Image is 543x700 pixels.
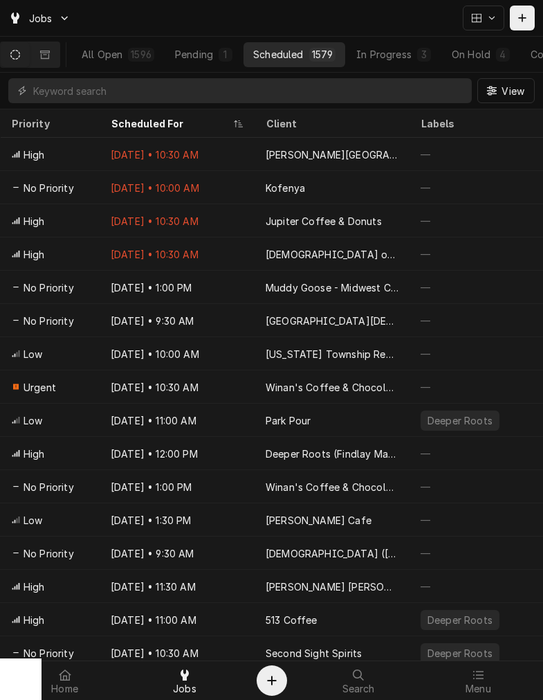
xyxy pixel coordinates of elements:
[111,116,230,131] div: Scheduled For
[24,580,45,594] span: High
[100,271,255,304] div: [DATE] • 1:00 PM
[24,447,45,461] span: High
[100,636,255,670] div: [DATE] • 10:30 AM
[342,683,375,694] span: Search
[266,314,398,328] div: [GEOGRAPHIC_DATA][DEMOGRAPHIC_DATA]
[266,580,398,594] div: [PERSON_NAME] [PERSON_NAME] Lounge
[33,78,465,103] input: Keyword search
[100,404,255,437] div: [DATE] • 11:00 AM
[266,247,398,262] div: [DEMOGRAPHIC_DATA] of [PERSON_NAME][GEOGRAPHIC_DATA]
[100,570,255,603] div: [DATE] • 11:30 AM
[300,664,418,697] a: Search
[266,380,398,395] div: Winan's Coffee & Chocolate ([GEOGRAPHIC_DATA])
[100,337,255,370] div: [DATE] • 10:00 AM
[24,513,42,528] span: Low
[221,47,230,62] div: 1
[266,214,382,228] div: Jupiter Coffee & Donuts
[426,646,494,661] div: Deeper Roots
[24,147,45,162] span: High
[266,546,398,561] div: [DEMOGRAPHIC_DATA] ([GEOGRAPHIC_DATA])
[24,613,45,627] span: High
[24,314,74,328] span: No Priority
[499,84,527,98] span: View
[426,613,494,627] div: Deeper Roots
[266,116,396,131] div: Client
[266,181,305,195] div: Kofenya
[452,47,490,62] div: On Hold
[100,537,255,570] div: [DATE] • 9:30 AM
[51,683,78,694] span: Home
[29,11,53,26] span: Jobs
[266,480,398,494] div: Winan's Coffee & Chocolate (Feedwire Rd)
[100,437,255,470] div: [DATE] • 12:00 PM
[100,603,255,636] div: [DATE] • 11:00 AM
[420,47,428,62] div: 3
[11,116,86,131] div: Priority
[24,646,74,661] span: No Priority
[24,380,56,395] span: Urgent
[266,147,398,162] div: [PERSON_NAME][GEOGRAPHIC_DATA]
[24,214,45,228] span: High
[499,47,507,62] div: 4
[266,513,371,528] div: [PERSON_NAME] Cafe
[312,47,333,62] div: 1579
[131,47,151,62] div: 1596
[100,304,255,337] div: [DATE] • 9:30 AM
[253,47,303,62] div: Scheduled
[24,546,74,561] span: No Priority
[100,204,255,237] div: [DATE] • 10:30 AM
[266,447,398,461] div: Deeper Roots (Findlay Market)
[24,413,42,428] span: Low
[173,683,196,694] span: Jobs
[257,665,287,696] button: Create Object
[466,683,491,694] span: Menu
[125,664,243,697] a: Jobs
[24,347,42,361] span: Low
[24,247,45,262] span: High
[175,47,213,62] div: Pending
[419,664,537,697] a: Menu
[266,280,398,295] div: Muddy Goose - Midwest Coffee Co., LLC
[100,138,255,171] div: [DATE] • 10:30 AM
[24,280,74,295] span: No Priority
[266,613,317,627] div: 513 Coffee
[266,347,398,361] div: [US_STATE] Township RecPlex
[82,47,122,62] div: All Open
[266,646,362,661] div: Second Sight Spirits
[100,237,255,271] div: [DATE] • 10:30 AM
[6,664,124,697] a: Home
[426,413,494,428] div: Deeper Roots
[266,413,311,428] div: Park Pour
[100,171,255,204] div: [DATE] • 10:00 AM
[100,470,255,503] div: [DATE] • 1:00 PM
[477,78,535,103] button: View
[100,503,255,537] div: [DATE] • 1:30 PM
[100,370,255,404] div: [DATE] • 10:30 AM
[24,480,74,494] span: No Priority
[3,7,76,30] a: Go to Jobs
[24,181,74,195] span: No Priority
[356,47,412,62] div: In Progress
